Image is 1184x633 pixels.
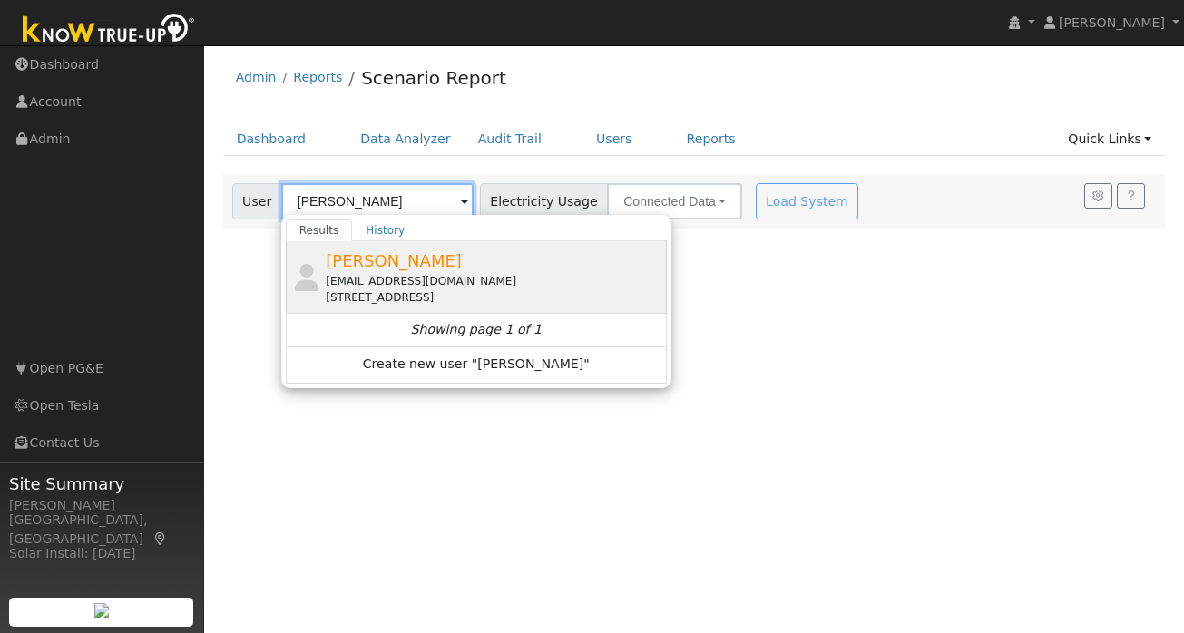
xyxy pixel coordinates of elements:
div: Solar Install: [DATE] [9,544,194,563]
span: Electricity Usage [480,183,608,219]
div: [EMAIL_ADDRESS][DOMAIN_NAME] [326,273,662,289]
a: Quick Links [1054,122,1165,156]
span: [PERSON_NAME] [326,251,462,270]
img: Know True-Up [14,10,204,51]
span: User [232,183,282,219]
button: Connected Data [607,183,742,219]
button: Settings [1084,183,1112,209]
a: Dashboard [223,122,320,156]
img: retrieve [94,603,109,618]
span: Site Summary [9,472,194,496]
a: History [352,219,418,241]
a: Reports [293,70,342,84]
a: Help Link [1117,183,1145,209]
a: Audit Trail [465,122,555,156]
div: [PERSON_NAME] [9,496,194,515]
div: [GEOGRAPHIC_DATA], [GEOGRAPHIC_DATA] [9,511,194,549]
a: Map [152,531,169,546]
a: Users [582,122,646,156]
div: [STREET_ADDRESS] [326,289,662,306]
span: Create new user "[PERSON_NAME]" [363,355,590,375]
span: [PERSON_NAME] [1059,15,1165,30]
a: Reports [673,122,749,156]
i: Showing page 1 of 1 [411,320,542,339]
a: Data Analyzer [347,122,465,156]
input: Select a User [281,183,474,219]
a: Results [286,219,353,241]
a: Scenario Report [361,67,506,89]
a: Admin [236,70,277,84]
